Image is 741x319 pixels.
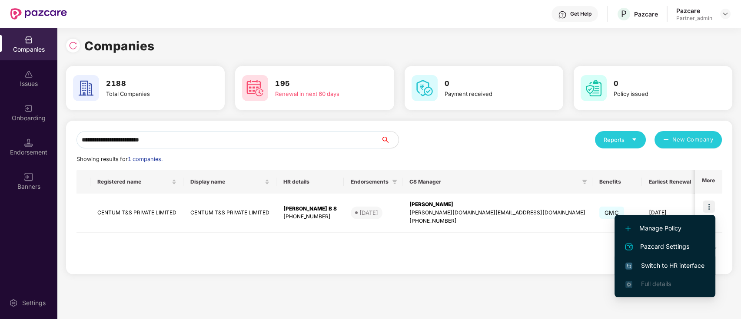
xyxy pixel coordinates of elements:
[20,299,48,307] div: Settings
[625,263,632,270] img: svg+xml;base64,PHN2ZyB4bWxucz0iaHR0cDovL3d3dy53My5vcmcvMjAwMC9zdmciIHdpZHRoPSIxNiIgaGVpZ2h0PSIxNi...
[614,89,708,98] div: Policy issued
[106,78,200,89] h3: 2188
[409,209,585,217] div: [PERSON_NAME][DOMAIN_NAME][EMAIL_ADDRESS][DOMAIN_NAME]
[24,104,33,113] img: svg+xml;base64,PHN2ZyB3aWR0aD0iMjAiIGhlaWdodD0iMjAiIHZpZXdCb3g9IjAgMCAyMCAyMCIgZmlsbD0ibm9uZSIgeG...
[631,137,637,142] span: caret-down
[621,9,627,19] span: P
[599,207,624,219] span: GMC
[73,75,99,101] img: svg+xml;base64,PHN2ZyB4bWxucz0iaHR0cDovL3d3dy53My5vcmcvMjAwMC9zdmciIHdpZHRoPSI2MCIgaGVpZ2h0PSI2MC...
[580,177,589,187] span: filter
[445,78,539,89] h3: 0
[90,170,183,194] th: Registered name
[409,178,578,185] span: CS Manager
[445,89,539,98] div: Payment received
[275,89,369,98] div: Renewal in next 60 days
[283,213,337,221] div: [PHONE_NUMBER]
[183,170,276,194] th: Display name
[24,36,33,44] img: svg+xml;base64,PHN2ZyBpZD0iQ29tcGFuaWVzIiB4bWxucz0iaHR0cDovL3d3dy53My5vcmcvMjAwMC9zdmciIHdpZHRoPS...
[663,137,669,144] span: plus
[625,224,704,233] span: Manage Policy
[351,178,389,185] span: Endorsements
[359,208,378,217] div: [DATE]
[69,41,77,50] img: svg+xml;base64,PHN2ZyBpZD0iUmVsb2FkLTMyeDMyIiB4bWxucz0iaHR0cDovL3d3dy53My5vcmcvMjAwMC9zdmciIHdpZH...
[106,89,200,98] div: Total Companies
[283,205,337,213] div: [PERSON_NAME] B S
[641,280,671,287] span: Full details
[381,131,399,148] button: search
[570,10,591,17] div: Get Help
[24,70,33,79] img: svg+xml;base64,PHN2ZyBpZD0iSXNzdWVzX2Rpc2FibGVkIiB4bWxucz0iaHR0cDovL3d3dy53My5vcmcvMjAwMC9zdmciIH...
[409,217,585,225] div: [PHONE_NUMBER]
[676,15,712,22] div: Partner_admin
[558,10,567,19] img: svg+xml;base64,PHN2ZyBpZD0iSGVscC0zMngzMiIgeG1sbnM9Imh0dHA6Ly93d3cudzMub3JnLzIwMDAvc3ZnIiB3aWR0aD...
[614,78,708,89] h3: 0
[275,78,369,89] h3: 195
[604,135,637,144] div: Reports
[581,75,607,101] img: svg+xml;base64,PHN2ZyB4bWxucz0iaHR0cDovL3d3dy53My5vcmcvMjAwMC9zdmciIHdpZHRoPSI2MCIgaGVpZ2h0PSI2MC...
[9,299,18,307] img: svg+xml;base64,PHN2ZyBpZD0iU2V0dGluZy0yMHgyMCIgeG1sbnM9Imh0dHA6Ly93d3cudzMub3JnLzIwMDAvc3ZnIiB3aW...
[84,36,155,56] h1: Companies
[392,179,397,184] span: filter
[409,201,585,209] div: [PERSON_NAME]
[722,10,729,17] img: svg+xml;base64,PHN2ZyBpZD0iRHJvcGRvd24tMzJ4MzIiIHhtbG5zPSJodHRwOi8vd3d3LnczLm9yZy8yMDAwL3N2ZyIgd2...
[128,156,163,162] span: 1 companies.
[676,7,712,15] div: Pazcare
[381,136,399,143] span: search
[625,281,632,288] img: svg+xml;base64,PHN2ZyB4bWxucz0iaHR0cDovL3d3dy53My5vcmcvMjAwMC9zdmciIHdpZHRoPSIxNi4zNjMiIGhlaWdodD...
[183,194,276,233] td: CENTUM T&S PRIVATE LIMITED
[625,226,631,231] img: svg+xml;base64,PHN2ZyB4bWxucz0iaHR0cDovL3d3dy53My5vcmcvMjAwMC9zdmciIHdpZHRoPSIxMi4yMDEiIGhlaWdodD...
[624,242,634,252] img: svg+xml;base64,PHN2ZyB4bWxucz0iaHR0cDovL3d3dy53My5vcmcvMjAwMC9zdmciIHdpZHRoPSIyNCIgaGVpZ2h0PSIyNC...
[412,75,438,101] img: svg+xml;base64,PHN2ZyB4bWxucz0iaHR0cDovL3d3dy53My5vcmcvMjAwMC9zdmciIHdpZHRoPSI2MCIgaGVpZ2h0PSI2MC...
[76,156,163,162] span: Showing results for
[672,135,714,144] span: New Company
[97,178,170,185] span: Registered name
[190,178,263,185] span: Display name
[10,8,67,20] img: New Pazcare Logo
[703,201,715,213] img: icon
[276,170,344,194] th: HR details
[592,170,642,194] th: Benefits
[390,177,399,187] span: filter
[24,138,33,147] img: svg+xml;base64,PHN2ZyB3aWR0aD0iMTQuNSIgaGVpZ2h0PSIxNC41IiB2aWV3Qm94PSIwIDAgMTYgMTYiIGZpbGw9Im5vbm...
[655,131,722,148] button: plusNew Company
[24,173,33,181] img: svg+xml;base64,PHN2ZyB3aWR0aD0iMTYiIGhlaWdodD0iMTYiIHZpZXdCb3g9IjAgMCAxNiAxNiIgZmlsbD0ibm9uZSIgeG...
[582,179,587,184] span: filter
[642,170,698,194] th: Earliest Renewal
[625,261,704,270] span: Switch to HR interface
[642,194,698,233] td: [DATE]
[242,75,268,101] img: svg+xml;base64,PHN2ZyB4bWxucz0iaHR0cDovL3d3dy53My5vcmcvMjAwMC9zdmciIHdpZHRoPSI2MCIgaGVpZ2h0PSI2MC...
[90,194,183,233] td: CENTUM T&S PRIVATE LIMITED
[634,10,658,18] div: Pazcare
[695,170,722,194] th: More
[625,242,704,252] span: Pazcard Settings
